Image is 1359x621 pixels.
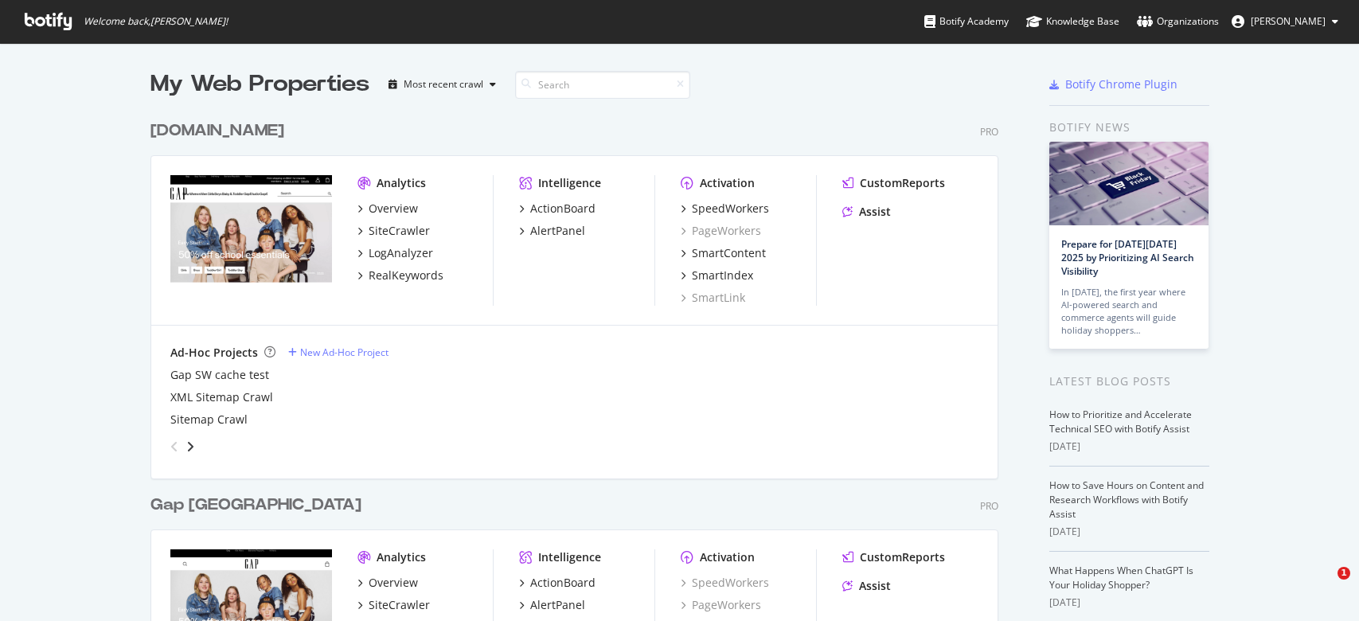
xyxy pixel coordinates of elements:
[357,201,418,217] a: Overview
[369,575,418,591] div: Overview
[700,549,755,565] div: Activation
[185,439,196,455] div: angle-right
[1305,567,1343,605] iframe: Intercom live chat
[150,119,284,143] div: [DOMAIN_NAME]
[150,494,368,517] a: Gap [GEOGRAPHIC_DATA]
[150,119,291,143] a: [DOMAIN_NAME]
[530,575,596,591] div: ActionBoard
[357,245,433,261] a: LogAnalyzer
[980,125,998,139] div: Pro
[300,346,389,359] div: New Ad-Hoc Project
[519,223,585,239] a: AlertPanel
[842,175,945,191] a: CustomReports
[530,201,596,217] div: ActionBoard
[369,597,430,613] div: SiteCrawler
[519,201,596,217] a: ActionBoard
[1049,119,1209,136] div: Botify news
[1065,76,1177,92] div: Botify Chrome Plugin
[1049,439,1209,454] div: [DATE]
[859,578,891,594] div: Assist
[692,268,753,283] div: SmartIndex
[681,268,753,283] a: SmartIndex
[1061,286,1197,337] div: In [DATE], the first year where AI-powered search and commerce agents will guide holiday shoppers…
[859,204,891,220] div: Assist
[515,71,690,99] input: Search
[170,412,248,428] a: Sitemap Crawl
[700,175,755,191] div: Activation
[519,597,585,613] a: AlertPanel
[842,578,891,594] a: Assist
[357,575,418,591] a: Overview
[980,499,998,513] div: Pro
[681,245,766,261] a: SmartContent
[377,175,426,191] div: Analytics
[692,201,769,217] div: SpeedWorkers
[377,549,426,565] div: Analytics
[1049,142,1209,225] img: Prepare for Black Friday 2025 by Prioritizing AI Search Visibility
[1049,76,1177,92] a: Botify Chrome Plugin
[1049,525,1209,539] div: [DATE]
[681,575,769,591] a: SpeedWorkers
[1137,14,1219,29] div: Organizations
[692,245,766,261] div: SmartContent
[1338,567,1350,580] span: 1
[842,549,945,565] a: CustomReports
[681,201,769,217] a: SpeedWorkers
[164,434,185,459] div: angle-left
[404,80,483,89] div: Most recent crawl
[1049,478,1204,521] a: How to Save Hours on Content and Research Workflows with Botify Assist
[538,549,601,565] div: Intelligence
[170,367,269,383] a: Gap SW cache test
[530,597,585,613] div: AlertPanel
[1251,14,1326,28] span: Alex Bocknek
[681,223,761,239] a: PageWorkers
[860,549,945,565] div: CustomReports
[1049,408,1192,435] a: How to Prioritize and Accelerate Technical SEO with Botify Assist
[150,494,361,517] div: Gap [GEOGRAPHIC_DATA]
[1026,14,1119,29] div: Knowledge Base
[150,68,369,100] div: My Web Properties
[681,597,761,613] a: PageWorkers
[860,175,945,191] div: CustomReports
[357,223,430,239] a: SiteCrawler
[519,575,596,591] a: ActionBoard
[842,204,891,220] a: Assist
[369,268,443,283] div: RealKeywords
[357,268,443,283] a: RealKeywords
[530,223,585,239] div: AlertPanel
[1049,596,1209,610] div: [DATE]
[1061,237,1194,278] a: Prepare for [DATE][DATE] 2025 by Prioritizing AI Search Visibility
[170,175,332,304] img: Gap.com
[369,201,418,217] div: Overview
[170,345,258,361] div: Ad-Hoc Projects
[170,389,273,405] a: XML Sitemap Crawl
[357,597,430,613] a: SiteCrawler
[369,245,433,261] div: LogAnalyzer
[681,290,745,306] a: SmartLink
[538,175,601,191] div: Intelligence
[84,15,228,28] span: Welcome back, [PERSON_NAME] !
[1049,564,1193,592] a: What Happens When ChatGPT Is Your Holiday Shopper?
[1049,373,1209,390] div: Latest Blog Posts
[288,346,389,359] a: New Ad-Hoc Project
[369,223,430,239] div: SiteCrawler
[382,72,502,97] button: Most recent crawl
[924,14,1009,29] div: Botify Academy
[1219,9,1351,34] button: [PERSON_NAME]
